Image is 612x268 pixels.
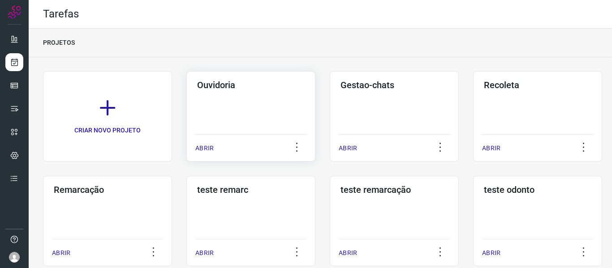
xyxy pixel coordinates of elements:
h3: teste remarc [197,184,305,195]
p: CRIAR NOVO PROJETO [74,126,141,135]
h2: Tarefas [43,8,79,21]
img: avatar-user-boy.jpg [9,252,20,263]
p: ABRIR [195,248,214,258]
h3: teste remarcação [340,184,448,195]
p: ABRIR [195,144,214,153]
h3: Ouvidoria [197,80,305,90]
p: ABRIR [339,248,357,258]
p: PROJETOS [43,38,75,47]
p: ABRIR [52,248,70,258]
p: ABRIR [482,144,500,153]
h3: Recoleta [484,80,591,90]
img: Logo [8,5,21,19]
h3: Gestao-chats [340,80,448,90]
h3: Remarcação [54,184,161,195]
p: ABRIR [339,144,357,153]
p: ABRIR [482,248,500,258]
h3: teste odonto [484,184,591,195]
